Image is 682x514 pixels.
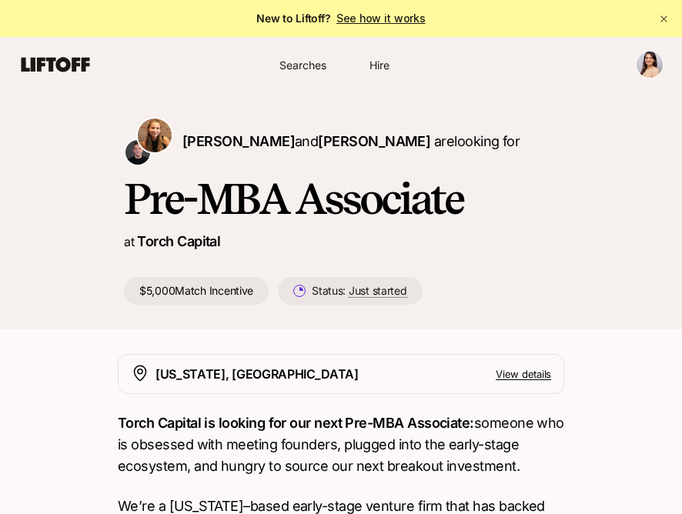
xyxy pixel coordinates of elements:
p: $5,000 Match Incentive [124,277,269,305]
span: [PERSON_NAME] [182,133,295,149]
span: and [295,133,430,149]
span: Searches [279,57,326,73]
p: [US_STATE], [GEOGRAPHIC_DATA] [155,364,359,384]
p: someone who is obsessed with meeting founders, plugged into the early-stage ecosystem, and hungry... [118,412,564,477]
h1: Pre-MBA Associate [124,175,558,222]
a: Hire [341,51,418,79]
img: Vani Kanoria [637,52,663,78]
img: Christopher Harper [125,140,150,165]
p: View details [496,366,551,382]
button: Vani Kanoria [636,51,664,78]
p: at [124,232,134,252]
a: See how it works [336,12,426,25]
strong: Torch Capital is looking for our next Pre-MBA Associate: [118,415,474,431]
p: Status: [312,282,406,300]
a: Searches [264,51,341,79]
span: New to Liftoff? [256,9,425,28]
span: Hire [369,57,389,73]
span: [PERSON_NAME] [318,133,430,149]
img: Katie Reiner [138,118,172,152]
p: are looking for [182,131,520,152]
a: Torch Capital [137,233,220,249]
span: Just started [349,284,407,298]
